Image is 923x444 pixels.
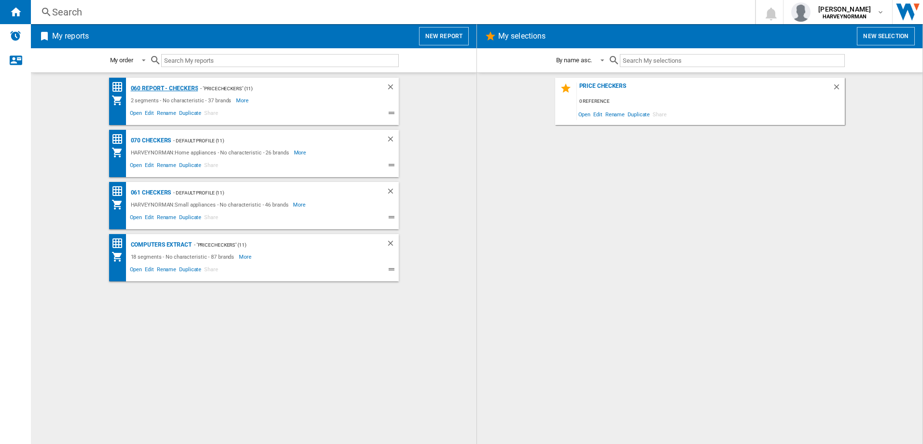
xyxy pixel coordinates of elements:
[577,108,592,121] span: Open
[293,199,307,210] span: More
[626,108,651,121] span: Duplicate
[791,2,811,22] img: profile.jpg
[112,95,128,106] div: My Assortment
[192,239,367,251] div: - "PriceCheckers" (11)
[143,213,155,224] span: Edit
[386,83,399,95] div: Delete
[128,213,144,224] span: Open
[832,83,845,96] div: Delete
[178,265,203,277] span: Duplicate
[155,213,178,224] span: Rename
[143,161,155,172] span: Edit
[178,109,203,120] span: Duplicate
[239,251,253,263] span: More
[236,95,250,106] span: More
[110,56,133,64] div: My order
[155,161,178,172] span: Rename
[171,135,366,147] div: - Default profile (11)
[112,81,128,93] div: Price Matrix
[556,56,592,64] div: By name asc.
[620,54,844,67] input: Search My selections
[386,239,399,251] div: Delete
[203,213,220,224] span: Share
[128,161,144,172] span: Open
[143,265,155,277] span: Edit
[386,135,399,147] div: Delete
[171,187,366,199] div: - Default profile (11)
[419,27,469,45] button: New report
[128,109,144,120] span: Open
[198,83,366,95] div: - "PriceCheckers" (11)
[651,108,668,121] span: Share
[577,96,845,108] div: 0 reference
[203,109,220,120] span: Share
[128,83,198,95] div: 060 report - Checkers
[604,108,626,121] span: Rename
[112,147,128,158] div: My Assortment
[128,187,171,199] div: 061 Checkers
[10,30,21,42] img: alerts-logo.svg
[112,251,128,263] div: My Assortment
[128,265,144,277] span: Open
[857,27,915,45] button: New selection
[128,147,294,158] div: HARVEYNORMAN:Home appliances - No characteristic - 26 brands
[818,4,871,14] span: [PERSON_NAME]
[128,251,239,263] div: 18 segments - No characteristic - 87 brands
[203,265,220,277] span: Share
[128,239,192,251] div: Computers extract
[128,199,294,210] div: HARVEYNORMAN:Small appliances - No characteristic - 46 brands
[592,108,604,121] span: Edit
[143,109,155,120] span: Edit
[50,27,91,45] h2: My reports
[155,265,178,277] span: Rename
[496,27,547,45] h2: My selections
[112,199,128,210] div: My Assortment
[823,14,867,20] b: HARVEYNORMAN
[178,161,203,172] span: Duplicate
[155,109,178,120] span: Rename
[203,161,220,172] span: Share
[577,83,832,96] div: Price Checkers
[294,147,308,158] span: More
[128,135,171,147] div: 070 Checkers
[112,133,128,145] div: Price Matrix
[178,213,203,224] span: Duplicate
[112,237,128,250] div: Price Matrix
[52,5,730,19] div: Search
[128,95,237,106] div: 2 segments - No characteristic - 37 brands
[386,187,399,199] div: Delete
[112,185,128,197] div: Price Matrix
[161,54,399,67] input: Search My reports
